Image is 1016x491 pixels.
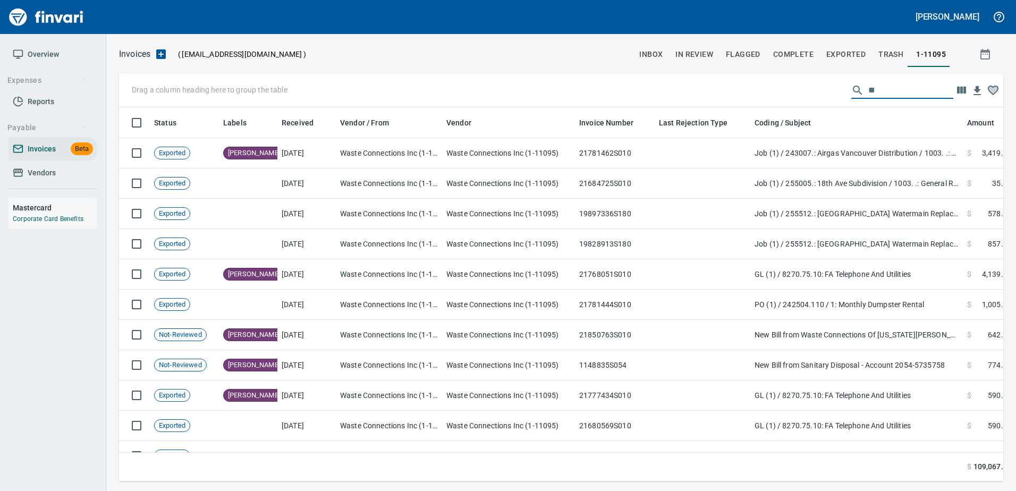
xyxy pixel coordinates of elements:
[916,11,979,22] h5: [PERSON_NAME]
[967,148,971,158] span: $
[755,116,825,129] span: Coding / Subject
[9,90,97,114] a: Reports
[982,299,1012,310] span: 1,005.68
[155,421,190,431] span: Exported
[988,390,1012,401] span: 590.25
[967,239,971,249] span: $
[750,441,963,471] td: Job (1) / 255005.: 18th Ave Subdivision / 1003. .: General Requirements / 5: Other
[6,4,86,30] img: Finvari
[575,138,655,168] td: 21781462S010
[336,441,442,471] td: Waste Connections Inc (1-11095)
[224,330,284,340] span: [PERSON_NAME]
[446,116,485,129] span: Vendor
[119,48,150,61] p: Invoices
[953,82,969,98] button: Choose columns to display
[442,259,575,290] td: Waste Connections Inc (1-11095)
[575,168,655,199] td: 21684725S010
[340,116,403,129] span: Vendor / From
[579,116,633,129] span: Invoice Number
[967,420,971,431] span: $
[277,350,336,380] td: [DATE]
[973,461,1012,472] span: 109,067.05
[277,199,336,229] td: [DATE]
[277,320,336,350] td: [DATE]
[9,161,97,185] a: Vendors
[750,199,963,229] td: Job (1) / 255512.: [GEOGRAPHIC_DATA] Watermain Replacement / 1003. .: General Requirements - KEEP...
[28,142,56,156] span: Invoices
[28,95,54,108] span: Reports
[750,380,963,411] td: GL (1) / 8270.75.10: FA Telephone And Utilities
[155,209,190,219] span: Exported
[755,116,811,129] span: Coding / Subject
[575,199,655,229] td: 19897336S180
[750,229,963,259] td: Job (1) / 255512.: [GEOGRAPHIC_DATA] Watermain Replacement / 1003. .: General Requirements - KEEP...
[336,199,442,229] td: Waste Connections Inc (1-11095)
[750,290,963,320] td: PO (1) / 242504.110 / 1: Monthly Dumpster Rental
[916,48,946,61] span: 1-11095
[988,420,1012,431] span: 590.25
[155,451,190,461] span: Exported
[969,45,1003,64] button: Show invoices within a particular date range
[224,148,284,158] span: [PERSON_NAME]
[988,451,1012,461] span: 972.96
[155,391,190,401] span: Exported
[967,299,971,310] span: $
[442,320,575,350] td: Waste Connections Inc (1-11095)
[155,269,190,280] span: Exported
[155,239,190,249] span: Exported
[9,137,97,161] a: InvoicesBeta
[967,178,971,189] span: $
[132,84,287,95] p: Drag a column heading here to group the table
[28,48,59,61] span: Overview
[750,411,963,441] td: GL (1) / 8270.75.10: FA Telephone And Utilities
[988,239,1012,249] span: 857.19
[155,300,190,310] span: Exported
[336,320,442,350] td: Waste Connections Inc (1-11095)
[442,290,575,320] td: Waste Connections Inc (1-11095)
[155,330,206,340] span: Not-Reviewed
[988,208,1012,219] span: 578.49
[575,259,655,290] td: 21768051S010
[442,350,575,380] td: Waste Connections Inc (1-11095)
[750,259,963,290] td: GL (1) / 8270.75.10: FA Telephone And Utilities
[750,320,963,350] td: New Bill from Waste Connections Of [US_STATE][PERSON_NAME][GEOGRAPHIC_DATA] - Account 2010-1348004
[750,138,963,168] td: Job (1) / 243007.: Airgas Vancouver Distribution / 1003. .: General Requirements / 5: Other
[675,48,713,61] span: In Review
[224,391,284,401] span: [PERSON_NAME]
[9,43,97,66] a: Overview
[826,48,866,61] span: Exported
[575,350,655,380] td: 1148835S054
[181,49,303,60] span: [EMAIL_ADDRESS][DOMAIN_NAME]
[28,166,56,180] span: Vendors
[336,411,442,441] td: Waste Connections Inc (1-11095)
[575,380,655,411] td: 21777434S010
[750,168,963,199] td: Job (1) / 255005.: 18th Ave Subdivision / 1003. .: General Requirements / 5: Other
[967,208,971,219] span: $
[575,229,655,259] td: 19828913S180
[119,48,150,61] nav: breadcrumb
[277,138,336,168] td: [DATE]
[659,116,727,129] span: Last Rejection Type
[336,259,442,290] td: Waste Connections Inc (1-11095)
[336,290,442,320] td: Waste Connections Inc (1-11095)
[773,48,814,61] span: Complete
[967,329,971,340] span: $
[442,411,575,441] td: Waste Connections Inc (1-11095)
[988,360,1012,370] span: 774.11
[967,116,1008,129] span: Amount
[71,143,93,155] span: Beta
[336,350,442,380] td: Waste Connections Inc (1-11095)
[155,179,190,189] span: Exported
[982,269,1012,280] span: 4,139.91
[282,116,327,129] span: Received
[442,229,575,259] td: Waste Connections Inc (1-11095)
[442,380,575,411] td: Waste Connections Inc (1-11095)
[277,168,336,199] td: [DATE]
[340,116,389,129] span: Vendor / From
[277,229,336,259] td: [DATE]
[967,390,971,401] span: $
[3,118,92,138] button: Payable
[967,451,971,461] span: $
[639,48,663,61] span: inbox
[277,290,336,320] td: [DATE]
